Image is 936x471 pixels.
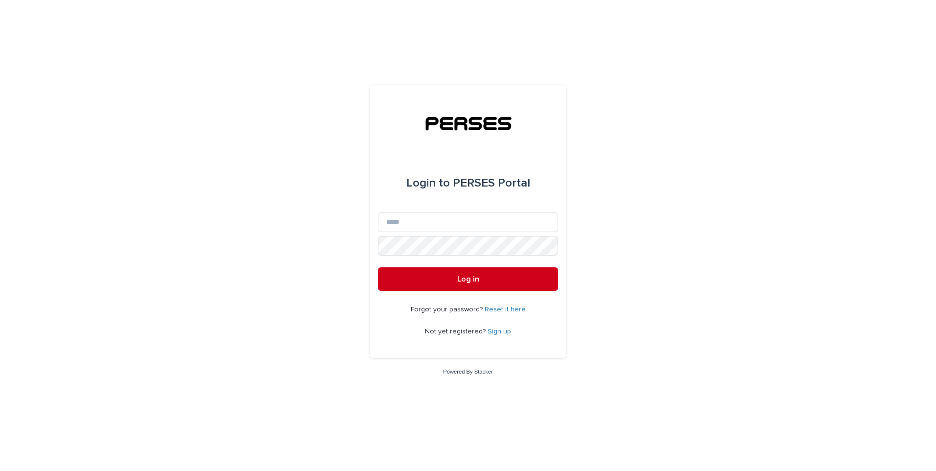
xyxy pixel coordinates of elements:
a: Powered By Stacker [443,369,492,375]
a: Sign up [488,328,511,335]
span: Login to [406,177,450,189]
span: Forgot your password? [411,306,485,313]
button: Log in [378,267,558,291]
span: Not yet registered? [425,328,488,335]
span: Log in [457,275,479,283]
img: tSkXltGzRgGXHrgo7SoP [415,109,521,138]
div: PERSES Portal [406,169,530,197]
a: Reset it here [485,306,526,313]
